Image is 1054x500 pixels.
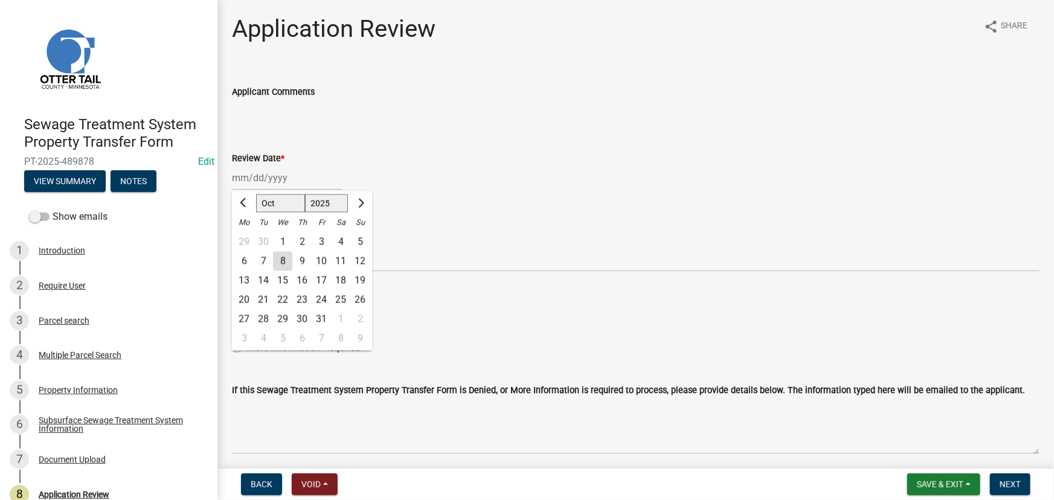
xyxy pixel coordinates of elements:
[24,177,106,187] wm-modal-confirm: Summary
[331,329,350,348] div: Saturday, November 8, 2025
[39,281,86,290] div: Require User
[237,194,251,213] button: Previous month
[232,88,315,97] label: Applicant Comments
[273,252,292,271] div: Wednesday, October 8, 2025
[111,177,156,187] wm-modal-confirm: Notes
[312,252,331,271] div: Friday, October 10, 2025
[350,329,370,348] div: 9
[312,290,331,310] div: Friday, October 24, 2025
[234,213,254,232] div: Mo
[234,329,254,348] div: 3
[353,194,367,213] button: Next month
[350,310,370,329] div: Sunday, November 2, 2025
[331,310,350,329] div: 1
[234,271,254,290] div: Monday, October 13, 2025
[234,310,254,329] div: Monday, October 27, 2025
[10,450,29,469] div: 7
[254,329,273,348] div: 4
[39,351,121,359] div: Multiple Parcel Search
[312,271,331,290] div: 17
[350,232,370,252] div: 5
[111,170,156,192] button: Notes
[198,156,214,167] a: Edit
[24,116,208,151] h4: Sewage Treatment System Property Transfer Form
[10,345,29,365] div: 4
[273,213,292,232] div: We
[10,311,29,330] div: 3
[24,170,106,192] button: View Summary
[292,271,312,290] div: Thursday, October 16, 2025
[292,329,312,348] div: 6
[10,276,29,295] div: 2
[234,252,254,271] div: Monday, October 6, 2025
[292,232,312,252] div: 2
[24,13,115,103] img: Otter Tail County, Minnesota
[234,290,254,310] div: 20
[273,310,292,329] div: Wednesday, October 29, 2025
[350,252,370,271] div: 12
[350,271,370,290] div: Sunday, October 19, 2025
[312,213,331,232] div: Fr
[232,165,342,190] input: mm/dd/yyyy
[984,19,998,34] i: share
[273,232,292,252] div: 1
[301,479,321,489] span: Void
[234,232,254,252] div: 29
[350,252,370,271] div: Sunday, October 12, 2025
[331,310,350,329] div: Saturday, November 1, 2025
[254,290,273,310] div: Tuesday, October 21, 2025
[292,473,338,495] button: Void
[305,194,349,213] select: Select year
[234,310,254,329] div: 27
[331,232,350,252] div: 4
[331,232,350,252] div: Saturday, October 4, 2025
[39,316,89,325] div: Parcel search
[292,271,312,290] div: 16
[39,386,118,394] div: Property Information
[331,271,350,290] div: 18
[292,232,312,252] div: Thursday, October 2, 2025
[292,290,312,310] div: 23
[312,329,331,348] div: Friday, November 7, 2025
[251,479,272,489] span: Back
[234,290,254,310] div: Monday, October 20, 2025
[10,415,29,434] div: 6
[39,455,106,464] div: Document Upload
[331,252,350,271] div: 11
[292,310,312,329] div: Thursday, October 30, 2025
[232,14,435,43] h1: Application Review
[331,290,350,310] div: 25
[292,252,312,271] div: 9
[312,271,331,290] div: Friday, October 17, 2025
[350,213,370,232] div: Su
[350,290,370,310] div: 26
[254,232,273,252] div: Tuesday, September 30, 2025
[273,271,292,290] div: Wednesday, October 15, 2025
[312,310,331,329] div: Friday, October 31, 2025
[10,241,29,260] div: 1
[254,329,273,348] div: Tuesday, November 4, 2025
[254,213,273,232] div: Tu
[254,252,273,271] div: Tuesday, October 7, 2025
[198,156,214,167] wm-modal-confirm: Edit Application Number
[331,329,350,348] div: 8
[234,232,254,252] div: Monday, September 29, 2025
[273,232,292,252] div: Wednesday, October 1, 2025
[974,14,1037,38] button: shareShare
[273,252,292,271] div: 8
[254,290,273,310] div: 21
[1000,479,1021,489] span: Next
[350,310,370,329] div: 2
[234,252,254,271] div: 6
[10,380,29,400] div: 5
[350,271,370,290] div: 19
[350,232,370,252] div: Sunday, October 5, 2025
[254,252,273,271] div: 7
[273,310,292,329] div: 29
[254,310,273,329] div: 28
[29,210,108,224] label: Show emails
[331,290,350,310] div: Saturday, October 25, 2025
[39,246,85,255] div: Introduction
[273,290,292,310] div: 22
[234,271,254,290] div: 13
